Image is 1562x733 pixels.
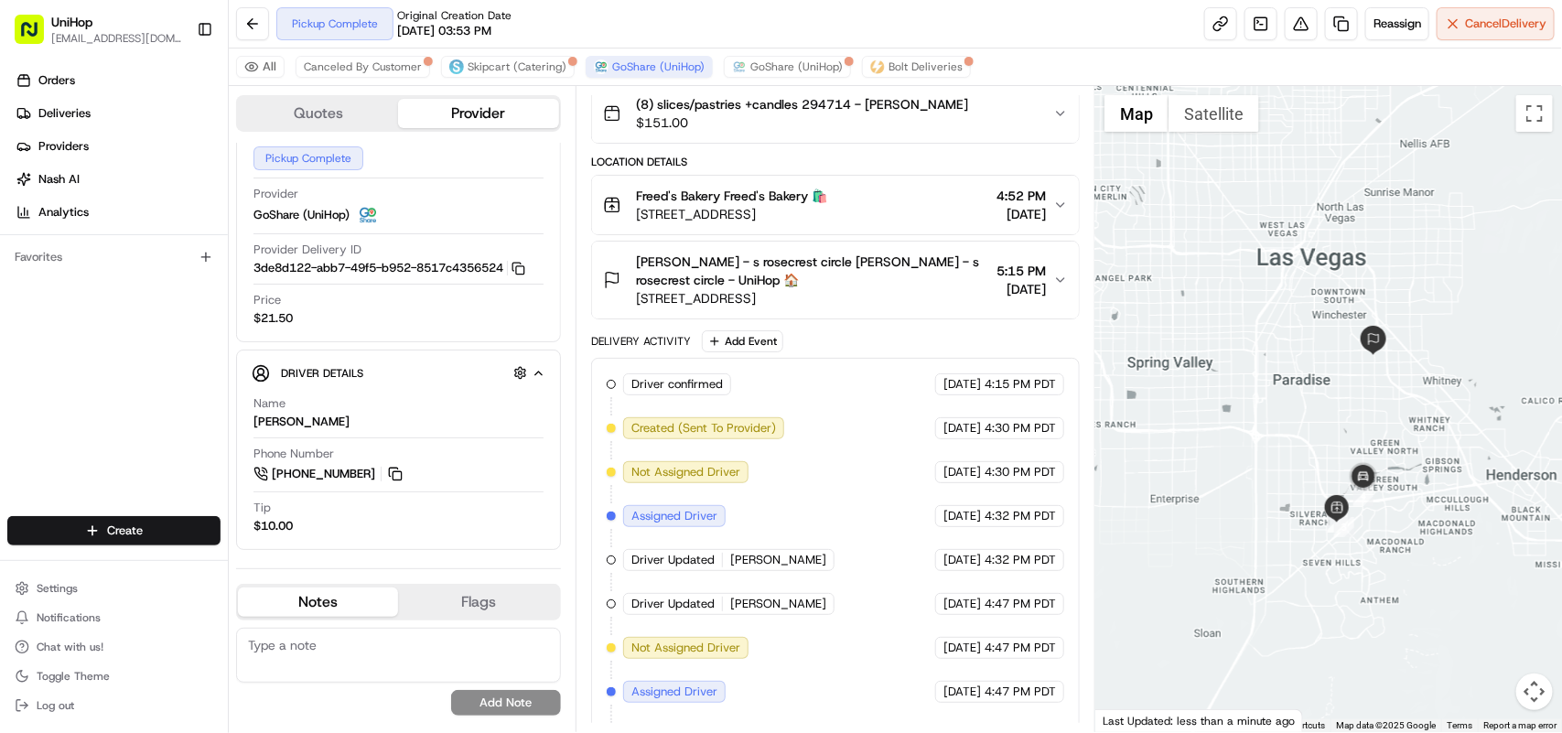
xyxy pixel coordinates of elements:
img: 1736555255976-a54dd68f-1ca7-489b-9aae-adbdc363a1c4 [37,286,51,300]
img: 1736555255976-a54dd68f-1ca7-489b-9aae-adbdc363a1c4 [18,176,51,209]
button: Canceled By Customer [296,56,430,78]
span: Bolt Deliveries [889,59,963,74]
span: Map data ©2025 Google [1336,720,1436,730]
span: Notifications [37,610,101,625]
span: Not Assigned Driver [631,640,740,656]
span: Phone Number [253,446,334,462]
span: Freed's Bakery Freed's Bakery 🛍️ [636,187,827,205]
button: Freed's Bakery Freed's Bakery 🛍️[STREET_ADDRESS]4:52 PM[DATE] [592,176,1079,234]
span: Skipcart (Catering) [468,59,566,74]
a: Nash AI [7,165,228,194]
button: Notes [238,587,398,617]
div: Last Updated: less than a minute ago [1095,709,1303,732]
button: UniHop[EMAIL_ADDRESS][DOMAIN_NAME] [7,7,189,51]
span: Reassign [1373,16,1421,32]
button: CancelDelivery [1437,7,1555,40]
span: [PERSON_NAME] [730,552,826,568]
img: goshare_logo.png [357,204,379,226]
span: Nash AI [38,171,80,188]
span: GoShare (UniHop) [750,59,843,74]
span: API Documentation [173,361,294,379]
img: Nash [18,19,55,56]
a: Orders [7,66,228,95]
button: 3de8d122-abb7-49f5-b952-8517c4356524 [253,260,525,276]
button: Driver Details [252,358,545,388]
span: Driver Updated [631,596,715,612]
a: Powered byPylon [129,404,221,419]
button: Settings [7,576,221,601]
img: goshare_logo.png [594,59,609,74]
span: [DATE] 03:53 PM [397,23,491,39]
div: $10.00 [253,518,293,534]
span: Knowledge Base [37,361,140,379]
div: We're available if you need us! [82,194,252,209]
span: Settings [37,581,78,596]
div: 📗 [18,362,33,377]
span: Provider [253,186,298,202]
span: Canceled By Customer [304,59,422,74]
span: $21.50 [253,310,293,327]
span: [DATE] [996,280,1046,298]
img: profile_skipcart_partner.png [449,59,464,74]
button: Provider [398,99,558,128]
button: All [236,56,285,78]
img: 8016278978528_b943e370aa5ada12b00a_72.png [38,176,71,209]
button: [EMAIL_ADDRESS][DOMAIN_NAME] [51,31,182,46]
button: GoShare (UniHop) [724,56,851,78]
div: 💻 [155,362,169,377]
button: Toggle Theme [7,663,221,689]
span: [DATE] [943,596,981,612]
div: Favorites [7,243,221,272]
span: 4:30 PM PDT [985,420,1056,437]
button: Reassign [1365,7,1429,40]
button: Log out [7,693,221,718]
button: UniHop [51,13,92,31]
a: Open this area in Google Maps (opens a new window) [1100,708,1160,732]
span: 4:15 PM PDT [985,376,1056,393]
span: Name [253,395,285,412]
span: Log out [37,698,74,713]
button: Notifications [7,605,221,631]
button: Bolt Deliveries [862,56,971,78]
button: Show satellite imagery [1169,95,1259,132]
span: [STREET_ADDRESS] [636,205,827,223]
a: Report a map error [1483,720,1557,730]
img: Brigitte Vinadas [18,267,48,296]
span: Cancel Delivery [1465,16,1546,32]
span: (8) slices/pastries +candles 294714 - [PERSON_NAME] [636,95,968,113]
a: Analytics [7,198,228,227]
span: [PERSON_NAME] [730,596,826,612]
span: • [152,285,158,299]
div: Location Details [591,155,1080,169]
span: Create [107,523,143,539]
img: bolt_logo.png [870,59,885,74]
span: [DATE] [162,285,199,299]
button: Quotes [238,99,398,128]
p: Welcome 👋 [18,74,333,103]
span: 4:47 PM PDT [985,684,1056,700]
button: Chat with us! [7,634,221,660]
span: 4:32 PM PDT [985,508,1056,524]
a: Providers [7,132,228,161]
span: Created (Sent To Provider) [631,420,776,437]
button: Map camera controls [1516,674,1553,710]
button: Start new chat [311,181,333,203]
img: goshare_logo.png [732,59,747,74]
span: Pylon [182,405,221,419]
button: Create [7,516,221,545]
span: Tip [253,500,271,516]
span: 4:52 PM [996,187,1046,205]
span: Assigned Driver [631,508,717,524]
span: Providers [38,138,89,155]
span: Original Creation Date [397,8,512,23]
span: [PERSON_NAME] - s rosecrest circle [PERSON_NAME] - s rosecrest circle - UniHop 🏠 [636,253,989,289]
div: Delivery Activity [591,334,691,349]
span: $151.00 [636,113,968,132]
span: 4:47 PM PDT [985,640,1056,656]
span: 4:32 PM PDT [985,552,1056,568]
span: Price [253,292,281,308]
div: 4 [1353,486,1373,506]
a: 📗Knowledge Base [11,353,147,386]
span: GoShare (UniHop) [253,207,350,223]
